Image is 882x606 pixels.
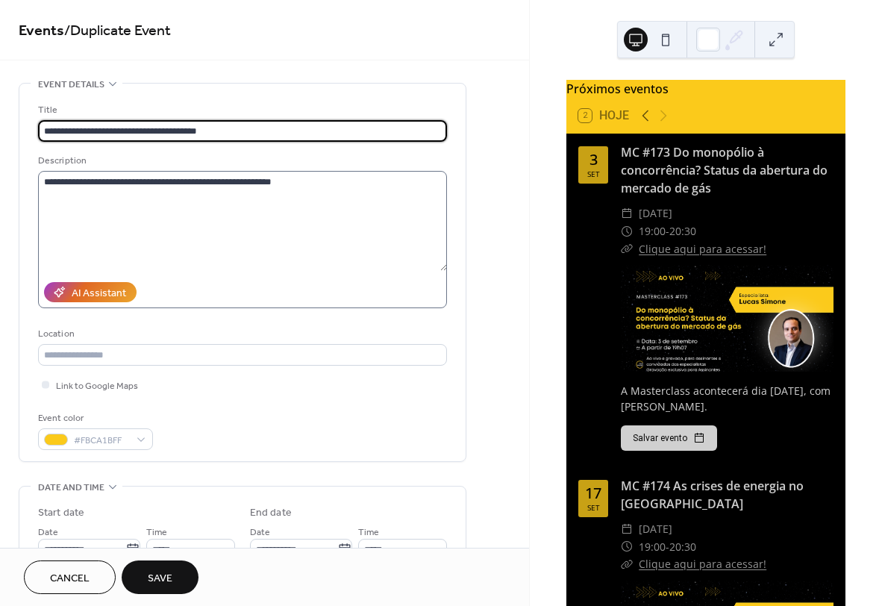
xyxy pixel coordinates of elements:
span: 20:30 [669,538,696,556]
span: Date [250,525,270,540]
a: Clique aqui para acessar! [639,557,766,571]
span: Time [146,525,167,540]
div: ​ [621,538,633,556]
span: Time [358,525,379,540]
div: Start date [38,505,84,521]
span: Event details [38,77,104,93]
div: ​ [621,555,633,573]
div: ​ [621,240,633,258]
button: Salvar evento [621,425,717,451]
span: Save [148,571,172,587]
span: #FBCA1BFF [74,433,129,449]
a: MC #173 Do monopólio à concorrência? Status da abertura do mercado de gás [621,144,828,196]
span: Date and time [38,480,104,496]
div: set [587,504,600,511]
div: AI Assistant [72,286,126,302]
div: Próximos eventos [566,80,845,98]
a: Clique aqui para acessar! [639,242,766,256]
button: AI Assistant [44,282,137,302]
div: ​ [621,520,633,538]
div: Location [38,326,444,342]
span: Cancel [50,571,90,587]
div: Title [38,102,444,118]
div: 3 [589,152,598,167]
span: 20:30 [669,222,696,240]
span: 19:00 [639,538,666,556]
div: Event color [38,410,150,426]
a: MC #174 As crises de energia no [GEOGRAPHIC_DATA] [621,478,804,512]
div: A Masterclass acontecerá dia [DATE], com [PERSON_NAME]. [621,383,833,414]
span: / Duplicate Event [64,16,171,46]
div: ​ [621,204,633,222]
span: [DATE] [639,204,672,222]
a: Events [19,16,64,46]
div: ​ [621,222,633,240]
button: Save [122,560,198,594]
div: Description [38,153,444,169]
span: - [666,222,669,240]
button: Cancel [24,560,116,594]
div: set [587,170,600,178]
span: - [666,538,669,556]
div: 17 [585,486,601,501]
span: Link to Google Maps [56,378,138,394]
span: Date [38,525,58,540]
div: End date [250,505,292,521]
span: [DATE] [639,520,672,538]
span: 19:00 [639,222,666,240]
